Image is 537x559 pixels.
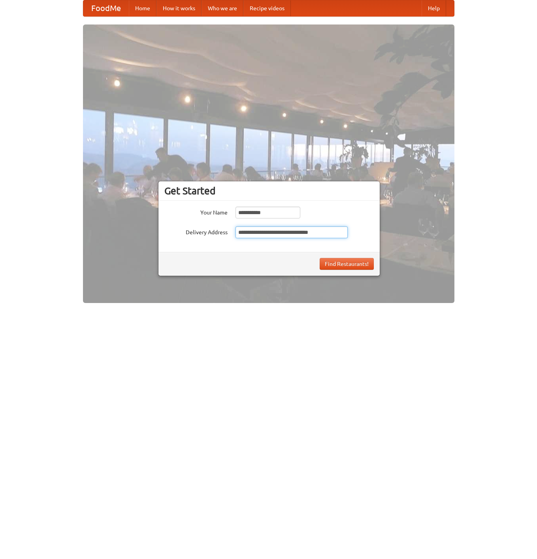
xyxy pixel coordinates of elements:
a: Recipe videos [243,0,291,16]
label: Your Name [164,207,228,216]
a: FoodMe [83,0,129,16]
button: Find Restaurants! [320,258,374,270]
label: Delivery Address [164,226,228,236]
a: Help [422,0,446,16]
a: Who we are [202,0,243,16]
a: How it works [156,0,202,16]
h3: Get Started [164,185,374,197]
a: Home [129,0,156,16]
